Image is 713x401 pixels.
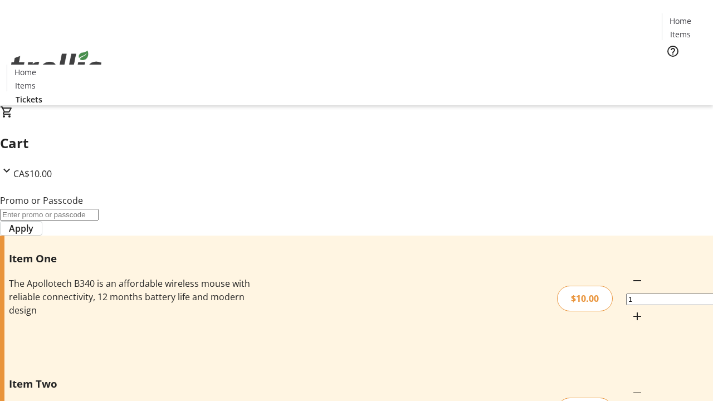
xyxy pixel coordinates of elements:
h3: Item One [9,251,252,266]
img: Orient E2E Organization X0JZj5pYMl's Logo [7,38,106,94]
span: Home [670,15,691,27]
span: Tickets [16,94,42,105]
a: Items [7,80,43,91]
span: Apply [9,222,33,235]
div: The Apollotech B340 is an affordable wireless mouse with reliable connectivity, 12 months battery... [9,277,252,317]
span: Tickets [671,65,697,76]
a: Home [7,66,43,78]
span: Items [670,28,691,40]
h3: Item Two [9,376,252,392]
a: Items [662,28,698,40]
span: Items [15,80,36,91]
a: Tickets [662,65,706,76]
span: Home [14,66,36,78]
span: CA$10.00 [13,168,52,180]
div: $10.00 [557,286,613,311]
a: Tickets [7,94,51,105]
button: Increment by one [626,305,648,327]
button: Help [662,40,684,62]
a: Home [662,15,698,27]
button: Decrement by one [626,270,648,292]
